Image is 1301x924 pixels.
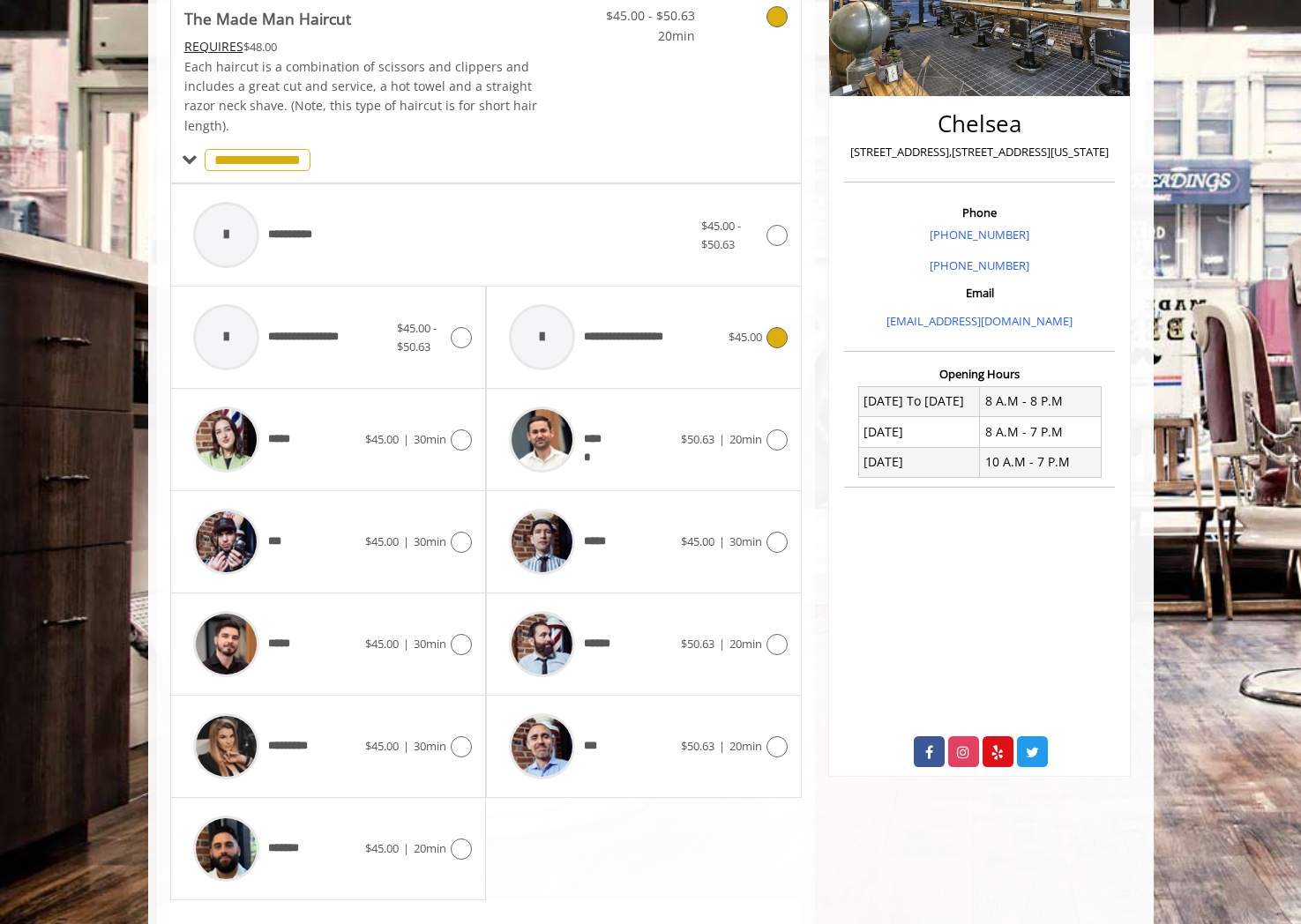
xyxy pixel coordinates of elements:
[681,636,714,652] span: $50.63
[184,37,539,56] div: $48.00
[591,6,695,26] span: $45.00 - $50.63
[591,26,695,46] span: 20min
[858,417,980,447] td: [DATE]
[184,58,537,134] span: Each haircut is a combination of scissors and clippers and includes a great cut and service, a ho...
[849,111,1110,137] h2: Chelsea
[365,840,399,856] span: $45.00
[719,636,725,652] span: |
[729,738,762,754] span: 20min
[729,636,762,652] span: 20min
[980,417,1102,447] td: 8 A.M - 7 P.M
[681,738,714,754] span: $50.63
[414,636,446,652] span: 30min
[701,218,741,252] span: $45.00 - $50.63
[397,320,437,354] span: $45.00 - $50.63
[930,257,1029,273] a: [PHONE_NUMBER]
[414,738,446,754] span: 30min
[184,38,243,55] span: This service needs some Advance to be paid before we block your appointment
[729,431,762,447] span: 20min
[719,431,725,447] span: |
[414,533,446,549] span: 30min
[729,329,762,345] span: $45.00
[184,6,351,31] b: The Made Man Haircut
[403,431,409,447] span: |
[729,533,762,549] span: 30min
[719,738,725,754] span: |
[858,386,980,416] td: [DATE] To [DATE]
[930,227,1029,242] a: [PHONE_NUMBER]
[719,533,725,549] span: |
[365,431,399,447] span: $45.00
[365,636,399,652] span: $45.00
[403,533,409,549] span: |
[365,738,399,754] span: $45.00
[980,447,1102,477] td: 10 A.M - 7 P.M
[849,287,1110,299] h3: Email
[886,313,1073,329] a: [EMAIL_ADDRESS][DOMAIN_NAME]
[681,533,714,549] span: $45.00
[849,143,1110,161] p: [STREET_ADDRESS],[STREET_ADDRESS][US_STATE]
[681,431,714,447] span: $50.63
[403,636,409,652] span: |
[844,368,1115,380] h3: Opening Hours
[414,840,446,856] span: 20min
[365,533,399,549] span: $45.00
[414,431,446,447] span: 30min
[403,840,409,856] span: |
[858,447,980,477] td: [DATE]
[980,386,1102,416] td: 8 A.M - 8 P.M
[403,738,409,754] span: |
[849,206,1110,219] h3: Phone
